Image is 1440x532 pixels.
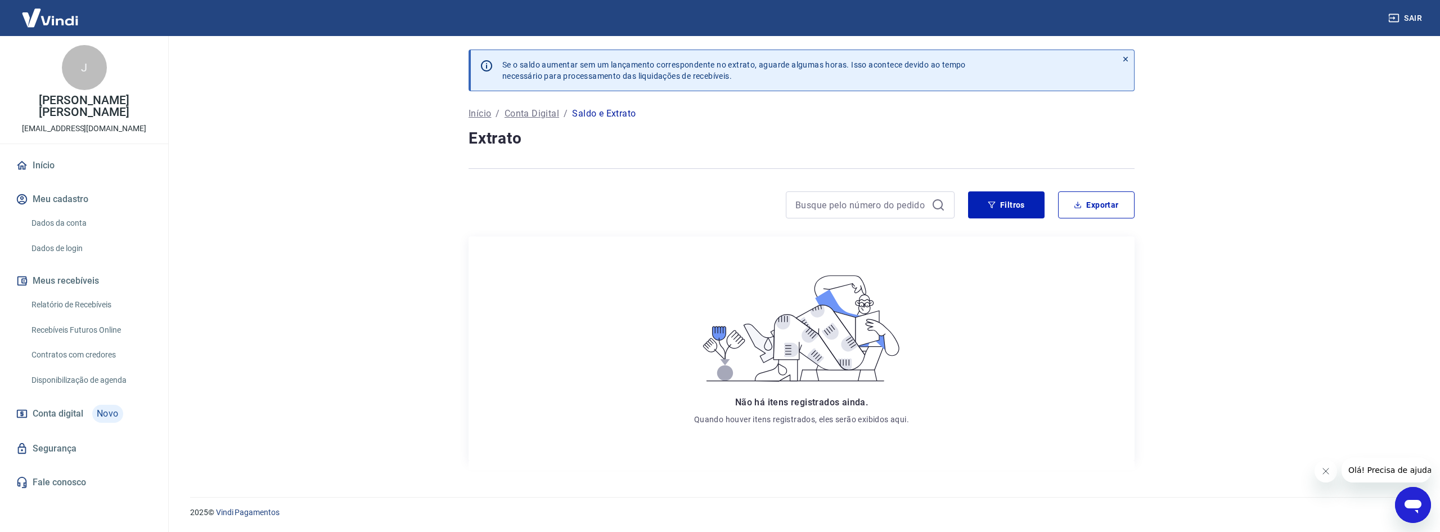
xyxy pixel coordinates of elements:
[735,397,868,408] span: Não há itens registrados ainda.
[27,212,155,235] a: Dados da conta
[496,107,499,120] p: /
[27,319,155,342] a: Recebíveis Futuros Online
[22,123,146,135] p: [EMAIL_ADDRESS][DOMAIN_NAME]
[968,191,1045,218] button: Filtros
[505,107,559,120] a: Conta Digital
[795,196,927,213] input: Busque pelo número do pedido
[27,293,155,316] a: Relatório de Recebíveis
[1395,487,1431,523] iframe: Botão para abrir a janela de mensagens
[33,406,83,422] span: Conta digital
[13,436,155,461] a: Segurança
[27,237,155,260] a: Dados de login
[9,95,159,118] p: [PERSON_NAME] [PERSON_NAME]
[1315,460,1337,482] iframe: Fechar mensagem
[572,107,636,120] p: Saldo e Extrato
[13,470,155,495] a: Fale conosco
[469,127,1135,150] h4: Extrato
[27,369,155,392] a: Disponibilização de agenda
[469,107,491,120] a: Início
[190,507,1413,518] p: 2025 ©
[1342,458,1431,482] iframe: Mensagem da empresa
[13,1,87,35] img: Vindi
[216,508,280,517] a: Vindi Pagamentos
[502,59,966,82] p: Se o saldo aumentar sem um lançamento correspondente no extrato, aguarde algumas horas. Isso acon...
[27,343,155,366] a: Contratos com credores
[564,107,568,120] p: /
[13,269,155,293] button: Meus recebíveis
[1386,8,1426,29] button: Sair
[13,153,155,178] a: Início
[1058,191,1135,218] button: Exportar
[92,405,123,423] span: Novo
[7,8,94,17] span: Olá! Precisa de ajuda?
[13,187,155,212] button: Meu cadastro
[62,45,107,90] div: J
[13,400,155,427] a: Conta digitalNovo
[694,414,909,425] p: Quando houver itens registrados, eles serão exibidos aqui.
